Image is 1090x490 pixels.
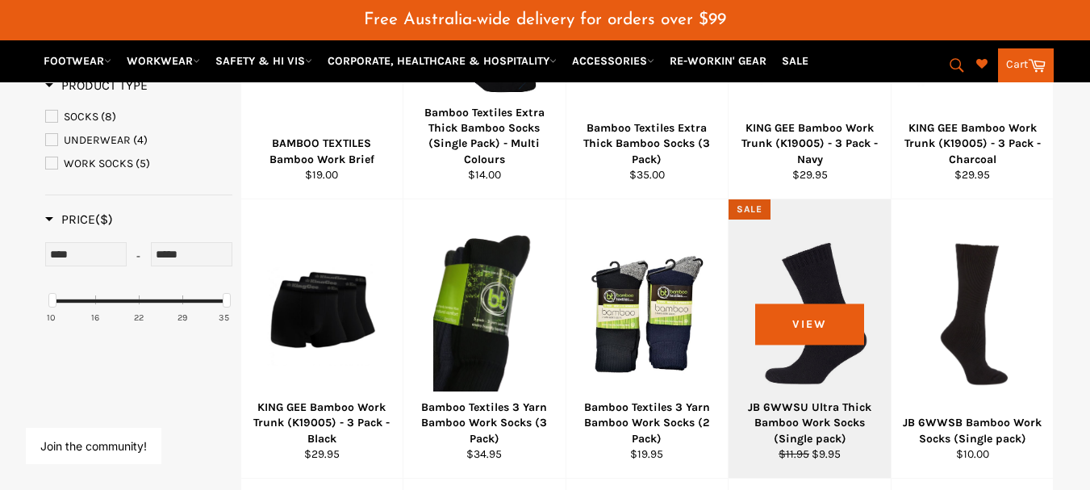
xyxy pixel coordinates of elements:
div: 35 [219,312,229,324]
a: JB 6WWSU Ultra Thick Bamboo Work Socks (Single pack)JB 6WWSU Ultra Thick Bamboo Work Socks (Singl... [728,199,891,479]
div: JB 6WWSU Ultra Thick Bamboo Work Socks (Single pack) [739,400,881,446]
a: UNDERWEAR [45,132,232,149]
span: SOCKS [64,110,98,124]
div: 29 [177,312,187,324]
a: Bamboo Textiles 3 Yarn Bamboo Work Socks (3 Pack)Bamboo Textiles 3 Yarn Bamboo Work Socks (3 Pack... [403,199,566,479]
div: 22 [134,312,144,324]
span: (5) [136,157,150,170]
h3: Price($) [45,211,113,228]
button: Join the community! [40,439,147,453]
a: WORKWEAR [120,47,207,75]
span: (8) [101,110,116,124]
span: ($) [95,211,113,227]
div: Bamboo Textiles Extra Thick Bamboo Socks (3 Pack) [576,120,718,167]
div: BAMBOO TEXTILES Bamboo Work Brief [251,136,393,167]
div: - [127,242,151,271]
a: Bamboo Textiles 3 Yarn Bamboo Work Socks (2 Pack)Bamboo Textiles 3 Yarn Bamboo Work Socks (2 Pack... [566,199,729,479]
a: WORK SOCKS [45,155,232,173]
div: KING GEE Bamboo Work Trunk (K19005) - 3 Pack - Black [251,400,393,446]
a: JB 6WWSB Bamboo Work Socks (Single pack)JB 6WWSB Bamboo Work Socks (Single pack)$10.00 [891,199,1054,479]
div: 16 [91,312,99,324]
div: Bamboo Textiles Extra Thick Bamboo Socks (Single Pack) - Multi Colours [414,105,556,167]
a: FOOTWEAR [37,47,118,75]
span: Free Australia-wide delivery for orders over $99 [364,11,726,28]
input: Max Price [151,242,232,266]
div: KING GEE Bamboo Work Trunk (K19005) - 3 Pack - Charcoal [901,120,1043,167]
a: SAFETY & HI VIS [209,47,319,75]
span: WORK SOCKS [64,157,133,170]
span: Price [45,211,113,227]
a: SALE [775,47,815,75]
h3: Product Type [45,77,148,94]
span: (4) [133,133,148,147]
div: KING GEE Bamboo Work Trunk (K19005) - 3 Pack - Navy [739,120,881,167]
div: Bamboo Textiles 3 Yarn Bamboo Work Socks (3 Pack) [414,400,556,446]
span: UNDERWEAR [64,133,131,147]
span: Product Type [45,77,148,93]
a: KING GEE Bamboo Work Trunk (K19005) - 3 Pack - BlackKING GEE Bamboo Work Trunk (K19005) - 3 Pack ... [240,199,403,479]
div: JB 6WWSB Bamboo Work Socks (Single pack) [901,415,1043,446]
a: SOCKS [45,108,232,126]
div: 10 [47,312,56,324]
a: RE-WORKIN' GEAR [663,47,773,75]
a: CORPORATE, HEALTHCARE & HOSPITALITY [321,47,563,75]
a: ACCESSORIES [566,47,661,75]
a: Cart [998,48,1054,82]
div: Bamboo Textiles 3 Yarn Bamboo Work Socks (2 Pack) [576,400,718,446]
input: Min Price [45,242,127,266]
